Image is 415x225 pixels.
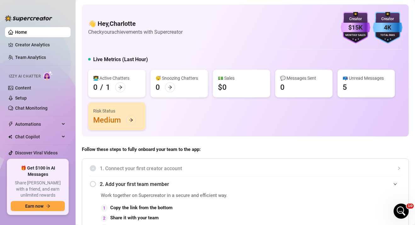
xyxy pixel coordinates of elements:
img: purple-badge-B9DA21FR.svg [341,12,370,43]
div: [DATE] [5,25,121,33]
div: 2 [101,215,108,222]
span: collapsed [397,166,401,170]
h5: Live Metrics (Last Hour) [93,56,148,63]
strong: Share it with your team [110,215,159,221]
button: Start recording [40,177,45,182]
button: go back [4,3,16,14]
span: arrow-right [168,85,172,89]
div: Monthly Sales [341,33,370,37]
div: when i message expired subscribers its still messaging those who have rejoin the page awhile back... [28,159,116,190]
strong: Copy the link from the bottom [110,205,173,211]
div: 💬 Messages Sent [280,75,327,82]
img: logo-BBDzfeDw.svg [5,15,52,21]
a: Home [15,30,27,35]
a: Discover Viral Videos [15,150,58,155]
div: 0 [93,82,98,92]
p: Active 3h ago [31,8,59,14]
div: ok no worries thank you , also could you please help me with another issue i have [28,132,116,151]
div: $15K [341,23,370,32]
button: Emoji picker [10,177,15,182]
span: Earn now [25,204,43,209]
div: Risk Status [93,107,140,114]
div: Creator [373,16,402,22]
h1: Giselle [31,3,47,8]
div: 0 [280,82,285,92]
div: joined the conversation [37,35,97,40]
div: Hey [PERSON_NAME], I checked on my end and we haven’t canceled any subscriptions on behalf of our... [10,52,98,113]
img: Chat Copilot [8,135,12,139]
img: Profile image for Giselle [29,34,36,41]
div: Hey [PERSON_NAME],I checked on my end and we haven’t canceled any subscriptions on behalf of our ... [5,48,103,117]
div: Creator [341,16,370,22]
div: 2. Add your first team member [90,176,401,192]
span: 10 [406,204,414,209]
h4: 👋 Hey, Charlotte [88,19,183,28]
div: 👩‍💻 Active Chatters [93,75,140,82]
span: arrow-right [46,204,50,208]
button: Home [99,3,111,14]
a: Team Analytics [15,55,46,60]
div: when i message expired subscribers its still messaging those who have rejoin the page awhile back... [23,155,121,193]
div: Giselle says… [5,48,121,129]
div: 😴 Snoozing Chatters [156,75,203,82]
button: Send a message… [108,174,118,184]
article: Check your achievements with Supercreator [88,28,183,36]
span: arrow-right [129,118,133,122]
div: Charlotte says… [5,155,121,201]
span: 2. Add your first team member [100,180,401,188]
a: Content [15,85,31,90]
a: Chat Monitoring [15,106,48,111]
div: Giselle says… [5,33,121,48]
iframe: Intercom live chat [394,204,409,219]
span: 1. Connect your first creator account [100,164,401,172]
div: 1 [101,205,108,211]
div: Total Fans [373,33,402,37]
span: Work together on Supercreator in a secure and efficient way. [101,192,259,199]
div: 1 [106,82,110,92]
div: Close [111,3,122,14]
img: Profile image for Giselle [18,3,28,14]
a: Setup [15,95,27,101]
img: blue-badge-DgoSNQY1.svg [373,12,402,43]
div: 0 [156,82,160,92]
div: 📪 Unread Messages [343,75,390,82]
span: Automations [15,119,60,129]
span: expanded [393,182,397,186]
b: Giselle [37,35,52,40]
button: Upload attachment [30,177,35,182]
strong: Follow these steps to fully onboard your team to the app: [82,147,201,152]
div: 1. Connect your first creator account [90,161,401,176]
div: 5 [343,82,347,92]
div: 💵 Sales [218,75,265,82]
span: 🎁 Get $100 in AI Messages [11,165,65,177]
div: Giselle • 5h ago [10,118,41,122]
span: Share [PERSON_NAME] with a friend, and earn unlimited rewards [11,180,65,199]
div: ok no worries thank you , also could you please help me with another issue i have [23,129,121,155]
span: Chat Copilot [15,132,60,142]
div: Charlotte says… [5,129,121,155]
button: Earn nowarrow-right [11,201,65,211]
textarea: Message… [5,164,121,174]
span: thunderbolt [8,122,13,127]
img: AI Chatter [43,71,53,80]
a: Creator Analytics [15,40,65,50]
div: 4K [373,23,402,32]
span: Izzy AI Chatter [9,73,41,79]
div: $0 [218,82,227,92]
span: arrow-right [118,85,122,89]
button: Gif picker [20,177,25,182]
